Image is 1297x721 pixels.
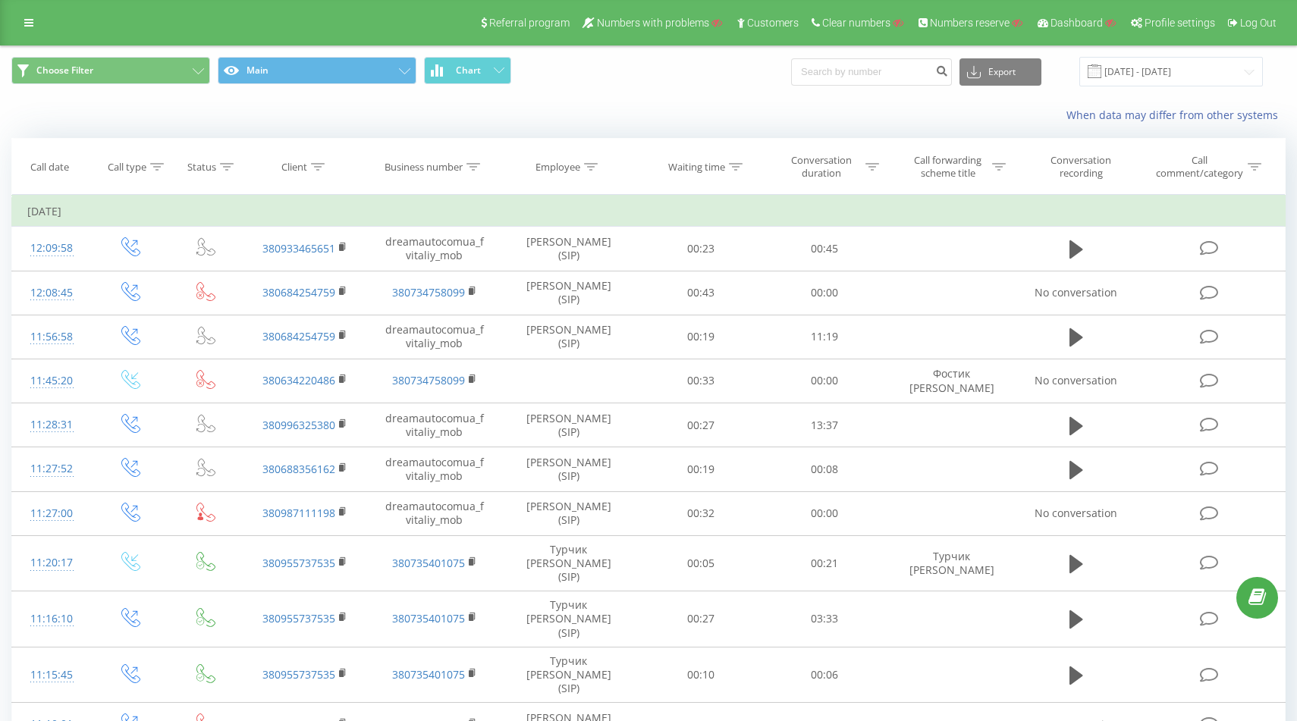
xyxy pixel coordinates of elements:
td: [DATE] [12,196,1286,227]
input: Search by number [791,58,952,86]
span: Log Out [1240,17,1277,29]
td: dreamautocomua_fvitaliy_mob [370,447,499,491]
span: Dashboard [1050,17,1103,29]
button: Chart [424,57,511,84]
td: [PERSON_NAME] (SIP) [499,227,639,271]
div: 11:28:31 [27,410,76,440]
div: Call type [108,161,146,174]
td: 00:05 [639,535,763,591]
td: dreamautocomua_fvitaliy_mob [370,227,499,271]
td: 13:37 [763,403,887,447]
div: Call comment/category [1155,154,1244,180]
span: Numbers reserve [930,17,1010,29]
td: 00:10 [639,647,763,703]
td: Турчик [PERSON_NAME] (SIP) [499,535,639,591]
td: [PERSON_NAME] (SIP) [499,271,639,315]
td: 00:27 [639,403,763,447]
a: 380734758099 [392,285,465,299]
td: 11:19 [763,315,887,359]
td: [PERSON_NAME] (SIP) [499,491,639,535]
div: 11:56:58 [27,322,76,352]
a: 380735401075 [392,611,465,625]
td: 00:00 [763,271,887,315]
a: 380996325380 [262,418,335,432]
td: [PERSON_NAME] (SIP) [499,315,639,359]
button: Choose Filter [11,57,210,84]
td: Турчик [PERSON_NAME] (SIP) [499,591,639,647]
td: 00:33 [639,359,763,403]
div: 11:27:00 [27,499,76,528]
div: Call date [30,161,69,174]
div: Employee [535,161,580,174]
div: 11:16:10 [27,604,76,634]
span: Chart [456,65,481,76]
td: 00:32 [639,491,763,535]
div: 12:09:58 [27,234,76,263]
a: 380735401075 [392,667,465,682]
td: 00:19 [639,447,763,491]
span: Profile settings [1145,17,1215,29]
td: 00:19 [639,315,763,359]
td: dreamautocomua_fvitaliy_mob [370,403,499,447]
td: dreamautocomua_fvitaliy_mob [370,491,499,535]
td: 00:43 [639,271,763,315]
td: 00:00 [763,359,887,403]
div: Status [187,161,216,174]
td: 00:00 [763,491,887,535]
td: 00:06 [763,647,887,703]
td: 00:23 [639,227,763,271]
a: When data may differ from other systems [1066,108,1286,122]
div: Call forwarding scheme title [907,154,988,180]
a: 380684254759 [262,329,335,343]
a: 380734758099 [392,373,465,387]
td: 03:33 [763,591,887,647]
td: Турчик [PERSON_NAME] (SIP) [499,647,639,703]
td: [PERSON_NAME] (SIP) [499,447,639,491]
td: 00:27 [639,591,763,647]
td: 00:21 [763,535,887,591]
div: Conversation recording [1032,154,1130,180]
span: No conversation [1035,373,1117,387]
a: 380955737535 [262,556,335,570]
button: Main [218,57,416,84]
div: Conversation duration [780,154,862,180]
a: 380933465651 [262,241,335,255]
div: 11:15:45 [27,660,76,690]
td: 00:08 [763,447,887,491]
a: 380684254759 [262,285,335,299]
span: Clear numbers [822,17,890,29]
div: 12:08:45 [27,278,76,308]
td: Турчик [PERSON_NAME] [887,535,1016,591]
span: Numbers with problems [597,17,709,29]
button: Export [959,58,1041,86]
div: 11:27:52 [27,454,76,484]
a: 380955737535 [262,667,335,682]
a: 380955737535 [262,611,335,625]
span: No conversation [1035,285,1117,299]
td: [PERSON_NAME] (SIP) [499,403,639,447]
div: 11:45:20 [27,366,76,396]
a: 380688356162 [262,462,335,476]
a: 380735401075 [392,556,465,570]
span: Customers [747,17,799,29]
span: No conversation [1035,506,1117,520]
div: Client [281,161,307,174]
td: Фостик [PERSON_NAME] [887,359,1016,403]
td: 00:45 [763,227,887,271]
span: Choose Filter [36,64,93,77]
a: 380987111198 [262,506,335,520]
span: Referral program [489,17,570,29]
a: 380634220486 [262,373,335,387]
div: Business number [385,161,463,174]
div: Waiting time [668,161,725,174]
div: 11:20:17 [27,548,76,578]
td: dreamautocomua_fvitaliy_mob [370,315,499,359]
